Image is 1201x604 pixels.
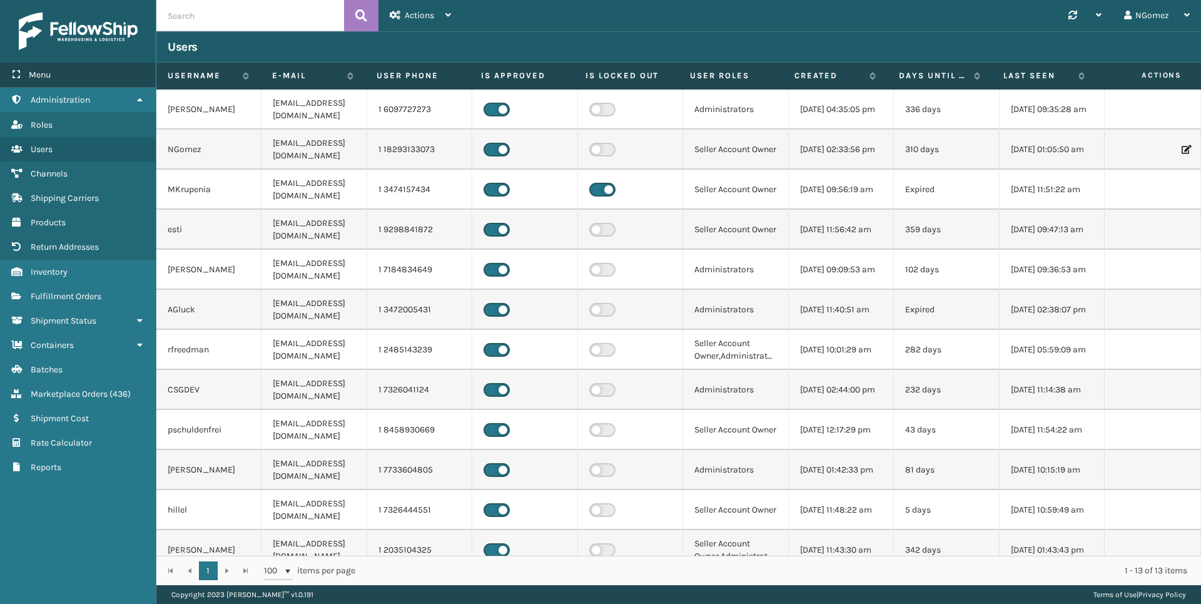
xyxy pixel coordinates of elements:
td: 1 7326041124 [367,370,472,410]
span: Batches [31,364,63,375]
td: [DATE] 09:56:19 am [789,170,894,210]
span: Inventory [31,267,68,277]
td: 336 days [894,90,999,130]
label: Days until password expires [899,70,968,81]
td: [DATE] 10:01:29 am [789,330,894,370]
td: [PERSON_NAME] [156,530,261,570]
td: [DATE] 09:36:53 am [1000,250,1105,290]
td: [PERSON_NAME] [156,90,261,130]
label: Created [794,70,863,81]
span: Actions [1100,65,1189,86]
span: Marketplace Orders [31,389,108,399]
td: AGluck [156,290,261,330]
td: [DATE] 11:48:22 am [789,490,894,530]
td: [EMAIL_ADDRESS][DOMAIN_NAME] [261,450,367,490]
td: 1 8458930669 [367,410,472,450]
td: esti [156,210,261,250]
td: [DATE] 11:54:22 am [1000,410,1105,450]
span: ( 436 ) [109,389,131,399]
td: [DATE] 11:43:30 am [789,530,894,570]
td: [DATE] 09:35:28 am [1000,90,1105,130]
td: [DATE] 10:59:49 am [1000,490,1105,530]
td: [PERSON_NAME] [156,450,261,490]
td: 1 3472005431 [367,290,472,330]
td: [EMAIL_ADDRESS][DOMAIN_NAME] [261,370,367,410]
label: Last Seen [1003,70,1072,81]
td: 1 9298841872 [367,210,472,250]
label: User Roles [690,70,771,81]
td: 102 days [894,250,999,290]
td: [DATE] 02:33:56 pm [789,130,894,170]
td: pschuldenfrei [156,410,261,450]
img: logo [19,13,138,50]
td: [EMAIL_ADDRESS][DOMAIN_NAME] [261,290,367,330]
span: Products [31,217,66,228]
td: [EMAIL_ADDRESS][DOMAIN_NAME] [261,490,367,530]
td: 1 2485143239 [367,330,472,370]
td: 81 days [894,450,999,490]
td: Administrators [683,450,788,490]
td: [DATE] 05:59:09 am [1000,330,1105,370]
td: [DATE] 09:47:13 am [1000,210,1105,250]
td: 1 7733604805 [367,450,472,490]
td: [EMAIL_ADDRESS][DOMAIN_NAME] [261,330,367,370]
label: Is Locked Out [585,70,667,81]
td: 232 days [894,370,999,410]
span: Return Addresses [31,242,99,252]
label: E-mail [272,70,341,81]
span: Administration [31,95,90,105]
td: Administrators [683,250,788,290]
td: [EMAIL_ADDRESS][DOMAIN_NAME] [261,410,367,450]
td: [DATE] 11:40:51 am [789,290,894,330]
h3: Users [168,39,198,54]
span: Roles [31,120,53,130]
span: Containers [31,340,74,351]
span: Reports [31,462,61,473]
span: Shipment Status [31,315,96,326]
td: [DATE] 12:17:29 pm [789,410,894,450]
label: Username [168,70,236,81]
span: 100 [264,565,283,577]
div: 1 - 13 of 13 items [373,565,1187,577]
td: [DATE] 09:09:53 am [789,250,894,290]
td: 342 days [894,530,999,570]
td: [DATE] 01:42:33 pm [789,450,894,490]
td: [DATE] 04:35:05 pm [789,90,894,130]
i: Edit [1182,145,1189,154]
td: [EMAIL_ADDRESS][DOMAIN_NAME] [261,530,367,570]
td: 5 days [894,490,999,530]
span: items per page [264,561,355,580]
td: 282 days [894,330,999,370]
td: [DATE] 11:14:38 am [1000,370,1105,410]
p: Copyright 2023 [PERSON_NAME]™ v 1.0.191 [171,585,313,604]
span: Users [31,144,53,155]
td: hillel [156,490,261,530]
td: 1 7326444551 [367,490,472,530]
td: [DATE] 01:43:43 pm [1000,530,1105,570]
td: [DATE] 01:05:50 am [1000,130,1105,170]
td: MKrupenia [156,170,261,210]
td: Administrators [683,290,788,330]
td: CSGDEV [156,370,261,410]
td: [DATE] 02:38:07 pm [1000,290,1105,330]
td: [DATE] 11:51:22 am [1000,170,1105,210]
td: 1 3474157434 [367,170,472,210]
td: [DATE] 10:15:19 am [1000,450,1105,490]
span: Shipment Cost [31,413,89,424]
td: Seller Account Owner [683,490,788,530]
td: 1 2035104325 [367,530,472,570]
label: Is Approved [481,70,562,81]
td: 43 days [894,410,999,450]
a: 1 [199,561,218,580]
td: rfreedman [156,330,261,370]
span: Channels [31,168,68,179]
td: [DATE] 02:44:00 pm [789,370,894,410]
td: [EMAIL_ADDRESS][DOMAIN_NAME] [261,210,367,250]
td: 1 7184834649 [367,250,472,290]
td: Seller Account Owner,Administrators [683,330,788,370]
td: NGomez [156,130,261,170]
td: Administrators [683,90,788,130]
td: Expired [894,170,999,210]
td: 1 6097727273 [367,90,472,130]
td: Seller Account Owner [683,410,788,450]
